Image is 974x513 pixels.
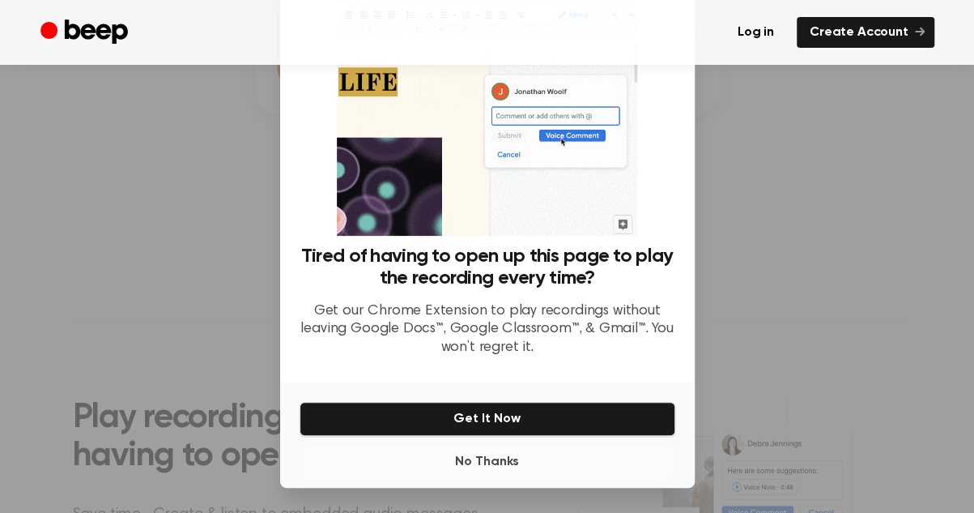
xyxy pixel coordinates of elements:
[797,17,934,48] a: Create Account
[300,446,675,478] button: No Thanks
[300,402,675,436] button: Get It Now
[40,17,132,49] a: Beep
[725,17,787,48] a: Log in
[300,246,675,289] h3: Tired of having to open up this page to play the recording every time?
[300,302,675,357] p: Get our Chrome Extension to play recordings without leaving Google Docs™, Google Classroom™, & Gm...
